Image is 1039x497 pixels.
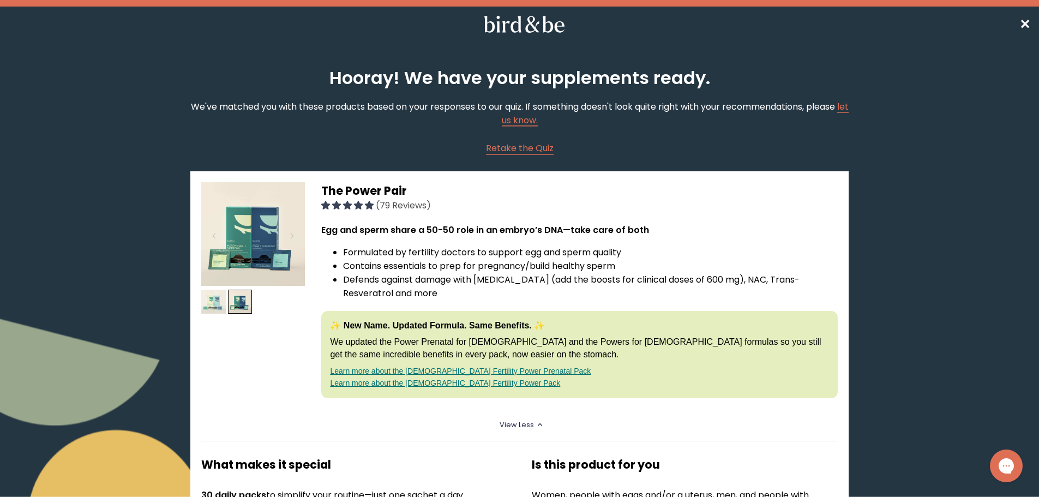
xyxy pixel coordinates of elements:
h4: Is this product for you [532,456,838,473]
img: thumbnail image [201,182,305,286]
h4: What makes it special [201,456,507,473]
a: Retake the Quiz [486,141,554,155]
span: 4.92 stars [321,199,376,212]
img: thumbnail image [228,290,253,314]
a: ✕ [1019,15,1030,34]
p: We've matched you with these products based on your responses to our quiz. If something doesn't l... [190,100,848,127]
span: ✕ [1019,15,1030,33]
li: Formulated by fertility doctors to support egg and sperm quality [343,245,837,259]
strong: Egg and sperm share a 50-50 role in an embryo’s DNA—take care of both [321,224,649,236]
span: Retake the Quiz [486,142,554,154]
strong: ✨ New Name. Updated Formula. Same Benefits. ✨ [330,321,545,330]
span: The Power Pair [321,183,407,199]
iframe: Gorgias live chat messenger [984,446,1028,486]
a: Learn more about the [DEMOGRAPHIC_DATA] Fertility Power Pack [330,379,560,387]
li: Defends against damage with [MEDICAL_DATA] (add the boosts for clinical doses of 600 mg), NAC, Tr... [343,273,837,300]
img: thumbnail image [201,290,226,314]
a: let us know. [502,100,849,127]
a: Learn more about the [DEMOGRAPHIC_DATA] Fertility Power Prenatal Pack [330,367,591,375]
p: We updated the Power Prenatal for [DEMOGRAPHIC_DATA] and the Powers for [DEMOGRAPHIC_DATA] formul... [330,336,828,361]
h2: Hooray! We have your supplements ready. [322,65,717,91]
summary: View Less < [500,420,539,430]
li: Contains essentials to prep for pregnancy/build healthy sperm [343,259,837,273]
span: View Less [500,420,534,429]
span: (79 Reviews) [376,199,431,212]
i: < [537,422,547,428]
